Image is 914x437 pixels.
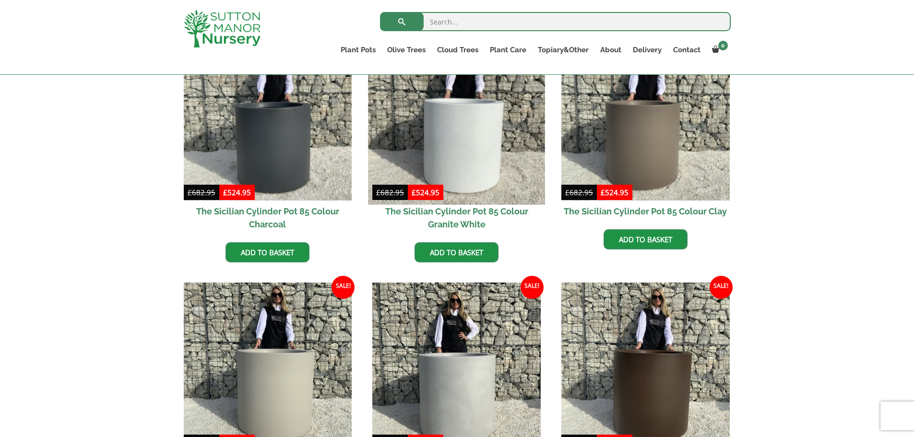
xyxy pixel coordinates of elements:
span: £ [188,188,192,197]
a: Topiary&Other [532,43,594,57]
h2: The Sicilian Cylinder Pot 85 Colour Clay [561,201,730,222]
span: Sale! [710,276,733,299]
a: Plant Care [484,43,532,57]
bdi: 524.95 [601,188,629,197]
img: The Sicilian Cylinder Pot 85 Colour Granite White [368,28,545,204]
a: Delivery [627,43,667,57]
span: £ [376,188,380,197]
a: Add to basket: “The Sicilian Cylinder Pot 85 Colour Charcoal” [226,242,309,262]
bdi: 682.95 [188,188,215,197]
a: 0 [706,43,731,57]
a: Add to basket: “The Sicilian Cylinder Pot 85 Colour Clay” [604,229,688,249]
img: The Sicilian Cylinder Pot 85 Colour Clay [561,32,730,201]
span: Sale! [521,276,544,299]
h2: The Sicilian Cylinder Pot 85 Colour Granite White [372,201,541,235]
span: £ [565,188,570,197]
a: Contact [667,43,706,57]
a: About [594,43,627,57]
h2: The Sicilian Cylinder Pot 85 Colour Charcoal [184,201,352,235]
img: logo [184,10,261,47]
a: Sale! The Sicilian Cylinder Pot 85 Colour Clay [561,32,730,222]
bdi: 524.95 [412,188,439,197]
a: Add to basket: “The Sicilian Cylinder Pot 85 Colour Granite White” [415,242,499,262]
a: Sale! The Sicilian Cylinder Pot 85 Colour Charcoal [184,32,352,235]
span: Sale! [332,276,355,299]
span: 0 [718,41,728,50]
img: The Sicilian Cylinder Pot 85 Colour Charcoal [184,32,352,201]
bdi: 682.95 [376,188,404,197]
span: £ [223,188,227,197]
input: Search... [380,12,731,31]
span: £ [412,188,416,197]
bdi: 682.95 [565,188,593,197]
a: Olive Trees [381,43,431,57]
a: Cloud Trees [431,43,484,57]
a: Sale! The Sicilian Cylinder Pot 85 Colour Granite White [372,32,541,235]
span: £ [601,188,605,197]
a: Plant Pots [335,43,381,57]
bdi: 524.95 [223,188,251,197]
